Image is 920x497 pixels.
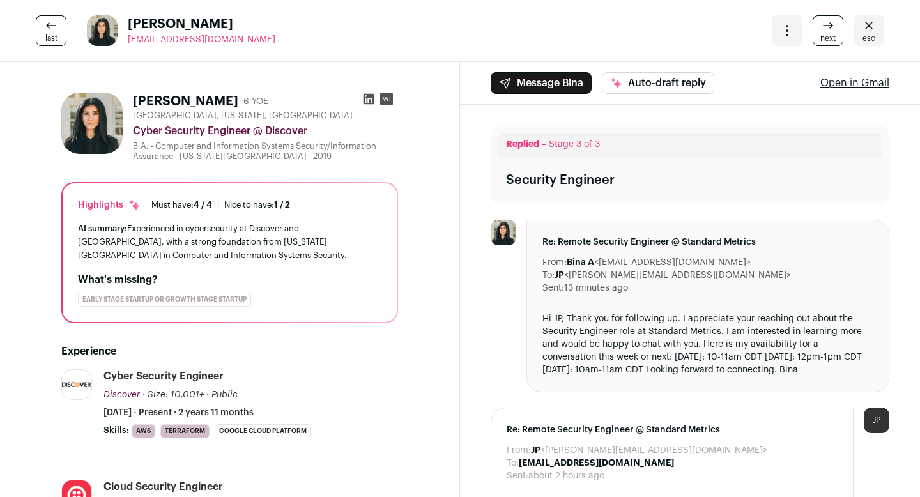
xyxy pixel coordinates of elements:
dt: To: [507,457,519,470]
div: B.A. - Computer and Information Systems Security/Information Assurance - [US_STATE][GEOGRAPHIC_DA... [133,141,398,162]
button: Open dropdown [772,15,802,46]
span: Public [211,390,238,399]
h1: [PERSON_NAME] [133,93,238,111]
span: · [206,388,209,401]
h2: What's missing? [78,272,381,287]
span: Re: Remote Security Engineer @ Standard Metrics [507,424,838,436]
span: 4 / 4 [194,201,212,209]
div: Early Stage Startup or Growth Stage Startup [78,293,251,307]
div: Security Engineer [506,171,615,189]
a: next [813,15,843,46]
span: Skills: [103,424,129,437]
img: 93719e4e2a7a6932f1eacbd871b6c9d6fd9d52cdb9533fda5e5d99fe422db7b5 [87,15,118,46]
img: 322e60ac8b4a40df9fb5e54f9ecabd9ae357a4acc51d35259f6312bea43d5f64.jpg [62,381,91,389]
dt: Sent: [542,282,564,294]
a: Close [854,15,884,46]
dt: To: [542,269,555,282]
a: Open in Gmail [820,75,889,91]
dd: about 2 hours ago [528,470,604,482]
div: JP [864,408,889,433]
div: 6 YOE [243,95,268,108]
div: Cyber Security Engineer @ Discover [133,123,398,139]
div: Cyber Security Engineer [103,369,224,383]
span: Stage 3 of 3 [549,140,600,149]
img: 93719e4e2a7a6932f1eacbd871b6c9d6fd9d52cdb9533fda5e5d99fe422db7b5 [61,93,123,154]
button: Auto-draft reply [602,72,714,94]
img: 93719e4e2a7a6932f1eacbd871b6c9d6fd9d52cdb9533fda5e5d99fe422db7b5 [491,220,516,245]
dd: 13 minutes ago [564,282,628,294]
span: last [45,33,57,43]
ul: | [151,200,290,210]
li: AWS [132,424,155,438]
span: – [542,140,546,149]
b: [EMAIL_ADDRESS][DOMAIN_NAME] [519,459,674,468]
a: [EMAIL_ADDRESS][DOMAIN_NAME] [128,33,275,46]
span: esc [862,33,875,43]
b: JP [531,446,540,455]
div: Hi JP, Thank you for following up. I appreciate your reaching out about the Security Engineer rol... [542,312,873,376]
dt: Sent: [507,470,528,482]
div: Highlights [78,199,141,211]
span: [PERSON_NAME] [128,15,275,33]
h2: Experience [61,344,398,359]
span: Re: Remote Security Engineer @ Standard Metrics [542,236,873,249]
span: AI summary: [78,224,127,233]
b: JP [555,271,564,280]
div: Nice to have: [224,200,290,210]
div: Experienced in cybersecurity at Discover and [GEOGRAPHIC_DATA], with a strong foundation from [US... [78,222,381,262]
span: 1 / 2 [274,201,290,209]
dd: <[EMAIL_ADDRESS][DOMAIN_NAME]> [567,256,751,269]
span: Discover [103,390,140,399]
dd: <[PERSON_NAME][EMAIL_ADDRESS][DOMAIN_NAME]> [531,444,767,457]
button: Message Bina [491,72,592,94]
a: last [36,15,66,46]
span: Replied [506,140,539,149]
div: Cloud Security Engineer [103,480,223,494]
span: · Size: 10,001+ [142,390,204,399]
div: Must have: [151,200,212,210]
li: Terraform [160,424,210,438]
span: [DATE] - Present · 2 years 11 months [103,406,254,419]
span: [GEOGRAPHIC_DATA], [US_STATE], [GEOGRAPHIC_DATA] [133,111,353,121]
b: Bina A [567,258,594,267]
span: next [820,33,836,43]
dt: From: [542,256,567,269]
span: [EMAIL_ADDRESS][DOMAIN_NAME] [128,35,275,44]
li: Google Cloud Platform [215,424,311,438]
dt: From: [507,444,531,457]
dd: <[PERSON_NAME][EMAIL_ADDRESS][DOMAIN_NAME]> [555,269,791,282]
